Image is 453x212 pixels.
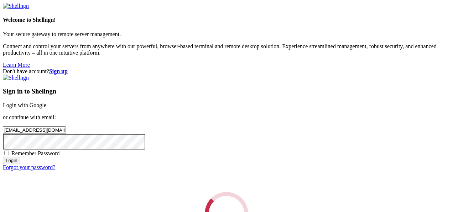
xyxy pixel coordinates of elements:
span: Remember Password [11,150,60,156]
h4: Welcome to Shellngn! [3,17,450,23]
input: Email address [3,126,66,134]
a: Login with Google [3,102,46,108]
a: Learn More [3,62,30,68]
img: Shellngn [3,75,29,81]
div: Don't have account? [3,68,450,75]
input: Remember Password [4,151,9,155]
input: Login [3,157,20,164]
a: Sign up [49,68,68,74]
p: Your secure gateway to remote server management. [3,31,450,37]
img: Shellngn [3,3,29,9]
p: or continue with email: [3,114,450,121]
a: Forgot your password? [3,164,55,170]
p: Connect and control your servers from anywhere with our powerful, browser-based terminal and remo... [3,43,450,56]
h3: Sign in to Shellngn [3,87,450,95]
